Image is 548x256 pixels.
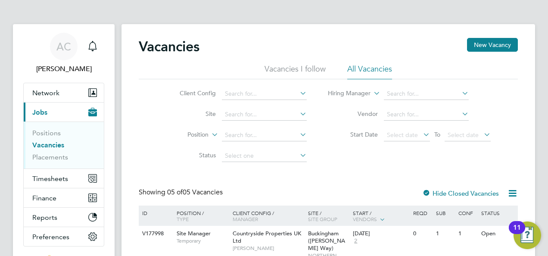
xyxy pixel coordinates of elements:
span: [PERSON_NAME] [233,245,304,252]
div: Position / [170,206,230,226]
a: Positions [32,129,61,137]
div: Reqd [411,206,433,220]
span: To [432,129,443,140]
input: Search for... [222,129,307,141]
span: Buckingham ([PERSON_NAME] Way) [308,230,345,252]
span: Select date [448,131,479,139]
div: Start / [351,206,411,227]
div: 11 [513,228,521,239]
input: Search for... [222,109,307,121]
a: Vacancies [32,141,64,149]
span: Preferences [32,233,69,241]
input: Search for... [222,88,307,100]
div: 0 [411,226,433,242]
input: Search for... [384,88,469,100]
div: Site / [306,206,351,226]
input: Search for... [384,109,469,121]
span: 05 of [167,188,183,197]
span: 2 [353,237,358,245]
label: Hide Closed Vacancies [422,189,499,197]
div: 1 [434,226,456,242]
div: [DATE] [353,230,409,237]
div: Conf [456,206,479,220]
button: Jobs [24,103,104,122]
span: Select date [387,131,418,139]
div: Open [479,226,517,242]
label: Position [159,131,209,139]
button: Preferences [24,227,104,246]
a: Placements [32,153,68,161]
div: V177998 [140,226,170,242]
div: Showing [139,188,224,197]
div: 1 [456,226,479,242]
div: Status [479,206,517,220]
h2: Vacancies [139,38,199,55]
label: Status [166,151,216,159]
span: Site Manager [177,230,211,237]
span: Type [177,215,189,222]
span: Timesheets [32,175,68,183]
span: Site Group [308,215,337,222]
button: Reports [24,208,104,227]
button: Finance [24,188,104,207]
li: Vacancies I follow [265,64,326,79]
label: Client Config [166,89,216,97]
li: All Vacancies [347,64,392,79]
span: Manager [233,215,258,222]
span: Jobs [32,108,47,116]
label: Site [166,110,216,118]
input: Select one [222,150,307,162]
span: Temporary [177,237,228,244]
span: Vendors [353,215,377,222]
button: Open Resource Center, 11 new notifications [514,222,541,249]
button: Network [24,83,104,102]
label: Start Date [328,131,378,138]
label: Hiring Manager [321,89,371,98]
a: AC[PERSON_NAME] [23,33,104,74]
span: Network [32,89,59,97]
div: Client Config / [230,206,306,226]
span: Amy Courtney [23,64,104,74]
div: Jobs [24,122,104,169]
span: Reports [32,213,57,222]
div: ID [140,206,170,220]
span: Countryside Properties UK Ltd [233,230,301,244]
span: AC [56,41,71,52]
label: Vendor [328,110,378,118]
span: 05 Vacancies [167,188,223,197]
button: Timesheets [24,169,104,188]
div: Sub [434,206,456,220]
button: New Vacancy [467,38,518,52]
span: Finance [32,194,56,202]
